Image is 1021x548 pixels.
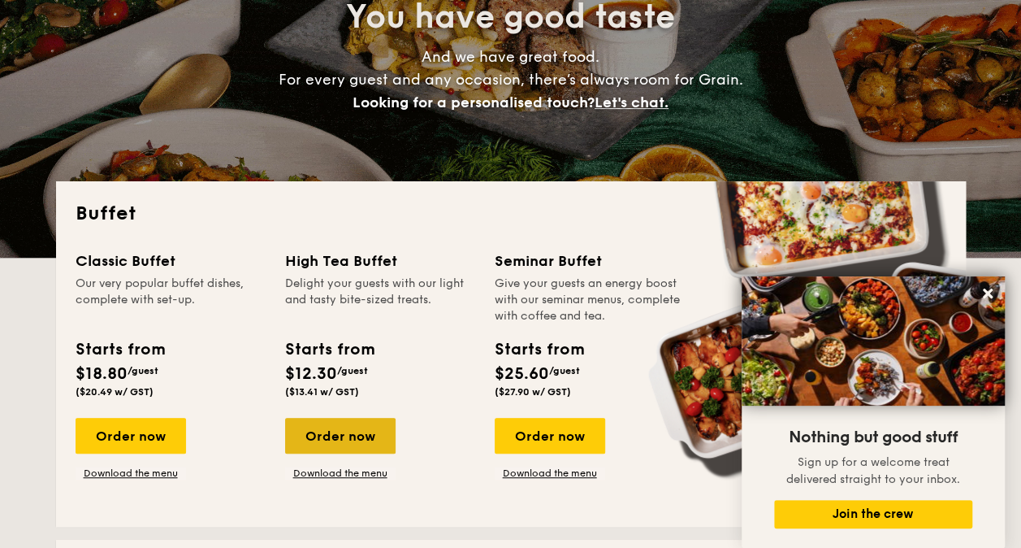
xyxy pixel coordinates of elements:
span: /guest [337,365,368,376]
div: Order now [285,418,396,454]
span: Looking for a personalised touch? [353,94,595,111]
div: Delight your guests with our light and tasty bite-sized treats. [285,276,475,324]
a: Download the menu [495,467,605,480]
span: And we have great food. For every guest and any occasion, there’s always room for Grain. [279,48,743,111]
span: ($27.90 w/ GST) [495,386,571,398]
span: $25.60 [495,364,549,384]
span: ($13.41 w/ GST) [285,386,359,398]
button: Close [975,281,1001,307]
div: Starts from [76,337,164,362]
div: Classic Buffet [76,250,266,272]
button: Join the crew [774,500,972,528]
a: Download the menu [76,467,186,480]
div: Order now [76,418,186,454]
div: Seminar Buffet [495,250,685,272]
div: Starts from [495,337,583,362]
div: High Tea Buffet [285,250,475,272]
img: DSC07876-Edit02-Large.jpeg [742,276,1005,406]
span: Let's chat. [595,94,668,111]
div: Give your guests an energy boost with our seminar menus, complete with coffee and tea. [495,276,685,324]
span: ($20.49 w/ GST) [76,386,154,398]
span: Nothing but good stuff [789,428,958,447]
span: Sign up for a welcome treat delivered straight to your inbox. [786,455,960,486]
span: /guest [549,365,580,376]
span: $18.80 [76,364,128,384]
span: $12.30 [285,364,337,384]
div: Our very popular buffet dishes, complete with set-up. [76,276,266,324]
div: Starts from [285,337,374,362]
h2: Buffet [76,201,946,227]
div: Order now [495,418,605,454]
a: Download the menu [285,467,396,480]
span: /guest [128,365,158,376]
